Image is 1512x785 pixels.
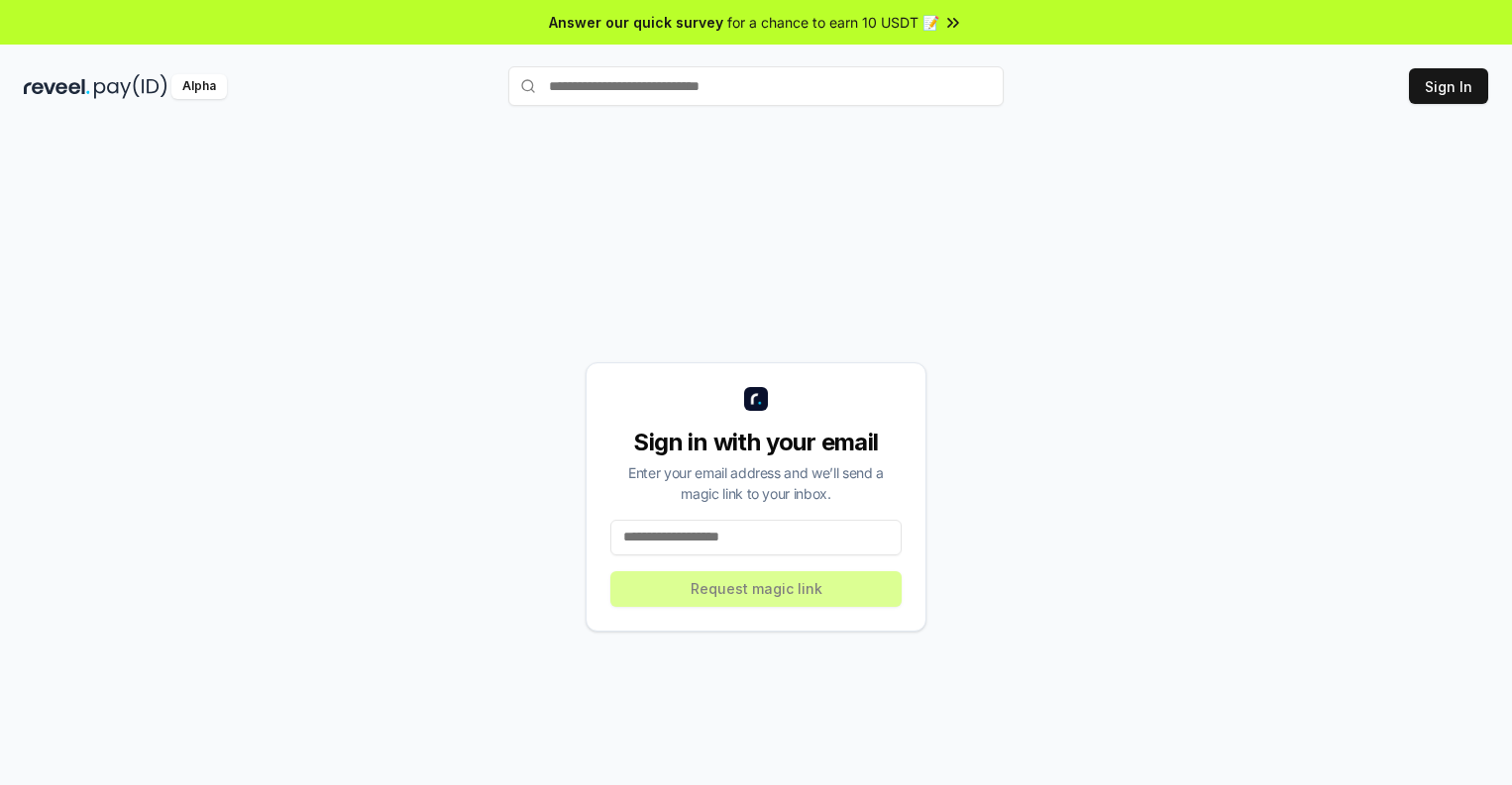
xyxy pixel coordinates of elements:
[171,74,227,99] div: Alpha
[94,74,167,99] img: pay_id
[610,462,902,504] div: Enter your email address and we’ll send a magic link to your inbox.
[549,12,723,33] span: Answer our quick survey
[744,387,768,411] img: logo_small
[610,427,902,458] div: Sign in with your email
[1409,68,1488,104] button: Sign In
[24,74,90,99] img: reveel_dark
[727,12,939,33] span: for a chance to earn 10 USDT 📝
